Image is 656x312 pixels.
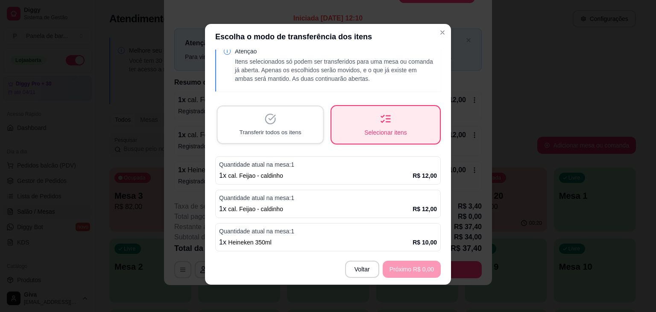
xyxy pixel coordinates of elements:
button: Voltar [345,261,379,278]
header: Escolha o modo de transferência dos itens [205,24,451,50]
span: Heineken 350ml [228,239,271,246]
button: Transferir todos os itens [217,106,324,144]
p: Itens selecionados só podem ser transferidos para uma mesa ou comanda já aberta. Apenas os escolh... [235,57,434,83]
button: Selecionar itens [331,105,441,144]
p: Quantidade atual na mesa: 1 [219,227,437,235]
span: Transferir todos os itens [239,128,301,136]
p: R$ 10,00 [413,238,437,247]
p: Atenção [235,47,434,56]
span: cal. Feijao - caldinho [228,206,283,212]
p: 1 x [219,237,272,247]
p: Quantidade atual na mesa: 1 [219,160,437,169]
span: cal. Feijao - caldinho [228,172,283,179]
p: 1 x [219,204,283,214]
span: Selecionar itens [364,128,407,137]
p: 1 x [219,171,283,181]
button: Close [436,26,449,39]
p: R$ 12,00 [413,171,437,180]
p: R$ 12,00 [413,205,437,213]
p: Quantidade atual na mesa: 1 [219,194,437,202]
